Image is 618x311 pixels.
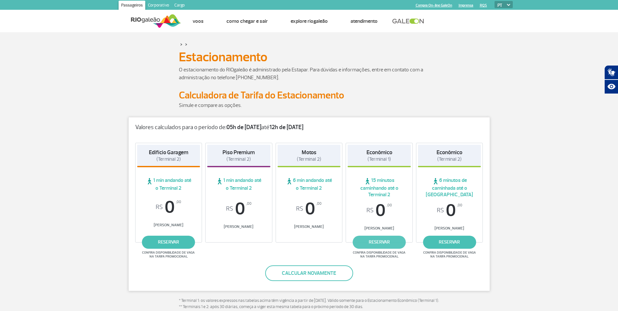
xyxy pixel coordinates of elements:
a: > [180,40,182,48]
sup: R$ [226,205,233,213]
span: 0 [418,202,481,219]
span: 15 minutos caminhando até o Terminal 2 [348,177,411,198]
span: Confira disponibilidade de vaga na tarifa promocional [422,251,477,259]
span: 1 min andando até o Terminal 2 [137,177,200,191]
a: reservar [142,236,195,249]
p: * Terminal 1: os valores expressos nas tabelas acima têm vigência a partir de [DATE]. Válido some... [179,298,439,310]
sup: R$ [296,205,303,213]
a: Corporativo [145,1,172,11]
button: Calcular novamente [265,265,353,281]
strong: Piso Premium [223,149,255,156]
button: Abrir tradutor de língua de sinais. [604,65,618,80]
sup: ,00 [457,202,462,209]
span: (Terminal 2) [437,156,462,162]
span: [PERSON_NAME] [278,224,341,229]
strong: Econômico [437,149,462,156]
sup: ,00 [246,200,252,207]
span: [PERSON_NAME] [348,226,411,231]
span: 0 [278,200,341,218]
strong: 05h de [DATE] [226,124,261,131]
span: Confira disponibilidade de vaga na tarifa promocional [141,251,196,259]
span: [PERSON_NAME] [137,223,200,228]
sup: R$ [437,207,444,214]
a: Como chegar e sair [226,18,268,24]
span: 0 [348,202,411,219]
h1: Estacionamento [179,52,439,63]
strong: Motos [302,149,316,156]
span: (Terminal 2) [156,156,181,162]
a: Voos [193,18,204,24]
sup: ,00 [316,200,322,207]
span: (Terminal 2) [226,156,251,162]
sup: R$ [156,204,163,211]
a: reservar [423,236,476,249]
span: 6 min andando até o Terminal 2 [278,177,341,191]
span: (Terminal 1) [367,156,391,162]
span: 6 minutos de caminhada até o [GEOGRAPHIC_DATA] [418,177,481,198]
a: Passageiros [119,1,145,11]
strong: Econômico [366,149,392,156]
span: 1 min andando até o Terminal 2 [207,177,270,191]
div: Plugin de acessibilidade da Hand Talk. [604,65,618,94]
span: 0 [207,200,270,218]
span: [PERSON_NAME] [418,226,481,231]
strong: 12h de [DATE] [269,124,303,131]
sup: ,00 [387,202,392,209]
span: Confira disponibilidade de vaga na tarifa promocional [352,251,407,259]
span: 0 [137,199,200,216]
button: Abrir recursos assistivos. [604,80,618,94]
a: Imprensa [459,3,473,7]
a: Cargo [172,1,187,11]
p: Valores calculados para o período de: até [135,124,483,131]
span: (Terminal 2) [297,156,321,162]
a: Explore RIOgaleão [291,18,328,24]
sup: R$ [366,207,374,214]
sup: ,00 [176,199,181,206]
a: Compra On-line GaleOn [416,3,452,7]
a: RQS [480,3,487,7]
a: > [185,40,187,48]
a: Atendimento [351,18,378,24]
p: O estacionamento do RIOgaleão é administrado pela Estapar. Para dúvidas e informações, entre em c... [179,66,439,81]
h2: Calculadora de Tarifa do Estacionamento [179,89,439,101]
a: reservar [353,236,406,249]
p: Simule e compare as opções. [179,101,439,109]
strong: Edifício Garagem [149,149,188,156]
span: [PERSON_NAME] [207,224,270,229]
